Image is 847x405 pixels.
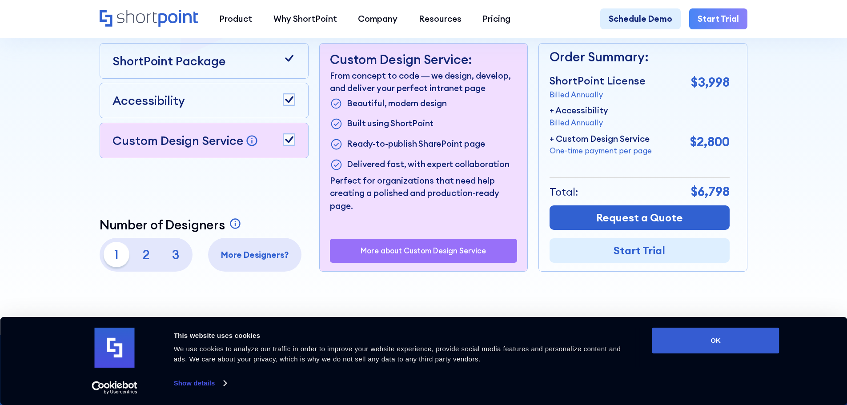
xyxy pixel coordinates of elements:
[687,302,847,405] iframe: Chat Widget
[100,10,198,28] a: Home
[550,48,730,67] p: Order Summary:
[100,217,244,233] a: Number of Designers
[550,145,652,156] p: One-time payment per page
[482,12,510,25] div: Pricing
[550,89,646,100] p: Billed Annually
[330,174,517,213] p: Perfect for organizations that need help creating a polished and production-ready page.
[472,8,522,30] a: Pricing
[219,12,252,25] div: Product
[550,184,578,200] p: Total:
[347,8,408,30] a: Company
[104,242,129,267] p: 1
[691,182,730,201] p: $6,798
[689,8,747,30] a: Start Trial
[652,328,779,353] button: OK
[112,92,185,109] p: Accessibility
[112,133,243,148] p: Custom Design Service
[361,246,486,255] a: More about Custom Design Service
[550,132,652,145] p: + Custom Design Service
[100,217,225,233] p: Number of Designers
[347,117,434,131] p: Built using ShortPoint
[358,12,397,25] div: Company
[163,242,189,267] p: 3
[133,242,159,267] p: 2
[76,381,153,394] a: Usercentrics Cookiebot - opens in a new window
[330,52,517,67] p: Custom Design Service:
[408,8,472,30] a: Resources
[600,8,681,30] a: Schedule Demo
[174,330,632,341] div: This website uses cookies
[112,52,225,70] p: ShortPoint Package
[550,104,608,117] p: + Accessibility
[263,8,348,30] a: Why ShortPoint
[550,117,608,128] p: Billed Annually
[213,249,297,261] p: More Designers?
[174,377,226,390] a: Show details
[330,69,517,95] p: From concept to code — we design, develop, and deliver your perfect intranet page
[347,97,446,111] p: Beautiful, modern design
[419,12,462,25] div: Resources
[273,12,337,25] div: Why ShortPoint
[95,328,135,368] img: logo
[347,158,509,172] p: Delivered fast, with expert collaboration
[550,205,730,230] a: Request a Quote
[174,345,621,363] span: We use cookies to analyze our traffic in order to improve your website experience, provide social...
[691,73,730,92] p: $3,998
[209,8,263,30] a: Product
[347,137,485,152] p: Ready-to-publish SharePoint page
[550,238,730,263] a: Start Trial
[690,132,730,152] p: $2,800
[550,73,646,89] p: ShortPoint License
